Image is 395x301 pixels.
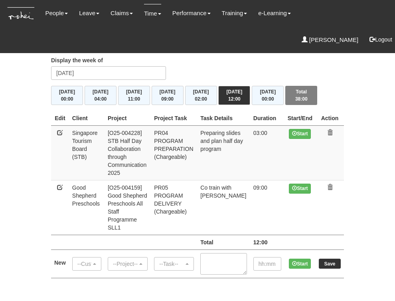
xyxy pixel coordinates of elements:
[185,86,217,105] button: [DATE]02:00
[69,111,105,126] th: Client
[51,86,344,105] div: Timesheet Week Summary
[72,257,101,271] button: --Customer--
[253,257,281,271] input: hh:mm
[262,96,274,102] span: 00:00
[258,4,291,22] a: e-Learning
[284,111,316,126] th: Start/End
[197,125,250,180] td: Preparing slides and plan half day program
[51,56,103,64] label: Display the week of
[172,4,211,22] a: Performance
[77,260,91,268] div: --Customer--
[128,96,140,102] span: 11:00
[361,269,387,293] iframe: chat widget
[69,180,105,235] td: Good Shepherd Preschools
[45,4,68,22] a: People
[51,111,69,126] th: Edit
[113,260,138,268] div: --Project--
[289,184,311,194] button: Start
[289,129,311,139] button: Start
[250,125,284,180] td: 03:00
[195,96,207,102] span: 02:00
[200,239,213,246] b: Total
[151,125,197,180] td: PR04 PROGRAM PREPARATION (Chargeable)
[250,111,284,126] th: Duration
[316,111,344,126] th: Action
[95,96,107,102] span: 04:00
[51,86,83,105] button: [DATE]00:00
[105,111,151,126] th: Project
[151,111,197,126] th: Project Task
[222,4,247,22] a: Training
[252,86,284,105] button: [DATE]00:00
[79,4,99,22] a: Leave
[228,96,241,102] span: 12:00
[250,180,284,235] td: 09:00
[144,4,161,23] a: Time
[154,257,194,271] button: --Task--
[319,259,341,269] input: Save
[197,180,250,235] td: Co train with [PERSON_NAME]
[295,96,308,102] span: 38:00
[69,125,105,180] td: Singapore Tourism Board (STB)
[105,125,151,180] td: [O25-004228] STB Half Day Collaboration through Communication 2025
[54,259,66,267] label: New
[108,257,148,271] button: --Project--
[289,259,311,269] button: Start
[111,4,133,22] a: Claims
[61,96,73,102] span: 00:00
[159,260,184,268] div: --Task--
[302,31,359,49] a: [PERSON_NAME]
[105,180,151,235] td: [O25-004159] Good Shepherd Preschools All Staff Programme SLL1
[152,86,184,105] button: [DATE]09:00
[118,86,150,105] button: [DATE]11:00
[218,86,250,105] button: [DATE]12:00
[285,86,317,105] button: Total38:00
[250,235,284,250] td: 12:00
[197,111,250,126] th: Task Details
[85,86,117,105] button: [DATE]04:00
[161,96,174,102] span: 09:00
[151,180,197,235] td: PR05 PROGRAM DELIVERY (Chargeable)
